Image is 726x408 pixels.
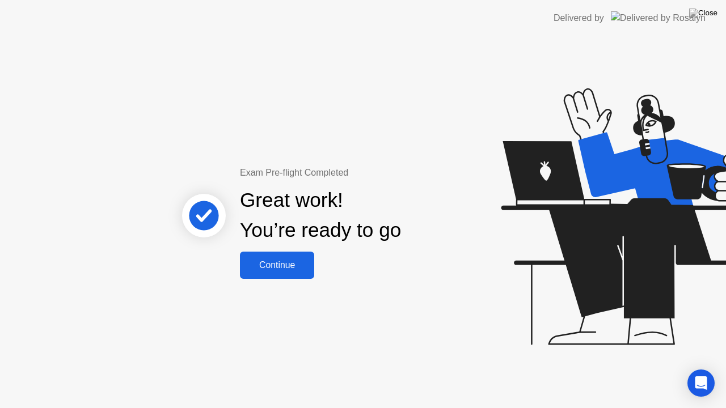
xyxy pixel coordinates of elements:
div: Great work! You’re ready to go [240,185,401,245]
button: Continue [240,252,314,279]
img: Delivered by Rosalyn [611,11,706,24]
div: Open Intercom Messenger [687,369,715,397]
div: Delivered by [554,11,604,25]
img: Close [689,8,717,18]
div: Continue [243,260,311,270]
div: Exam Pre-flight Completed [240,166,474,180]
